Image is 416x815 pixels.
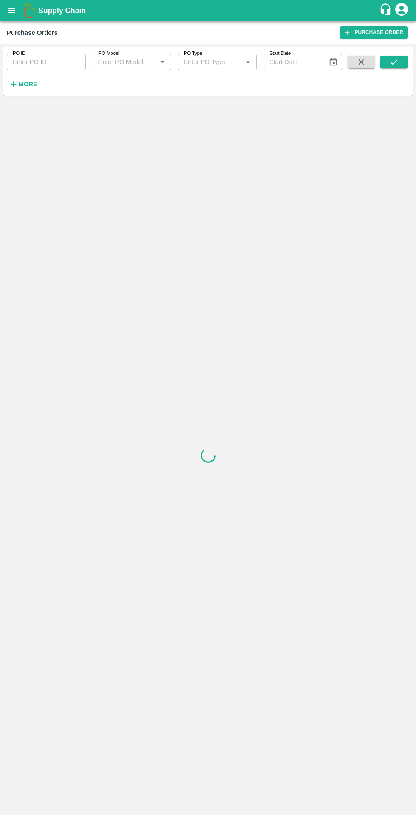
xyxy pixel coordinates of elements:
button: Choose date [325,54,341,70]
div: account of current user [394,2,409,20]
a: Supply Chain [38,5,379,17]
a: Purchase Order [340,26,408,39]
label: Start Date [270,50,291,57]
button: Open [242,56,253,68]
b: Supply Chain [38,6,86,15]
button: More [7,77,39,91]
input: Start Date [264,54,322,70]
label: PO ID [13,50,25,57]
img: logo [21,2,38,19]
input: Enter PO ID [7,54,86,70]
div: Purchase Orders [7,27,58,38]
input: Enter PO Model [95,56,155,68]
label: PO Type [184,50,202,57]
input: Enter PO Type [180,56,240,68]
button: Open [157,56,168,68]
label: PO Model [98,50,120,57]
div: customer-support [379,3,394,18]
button: open drawer [2,1,21,20]
strong: More [18,81,37,87]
